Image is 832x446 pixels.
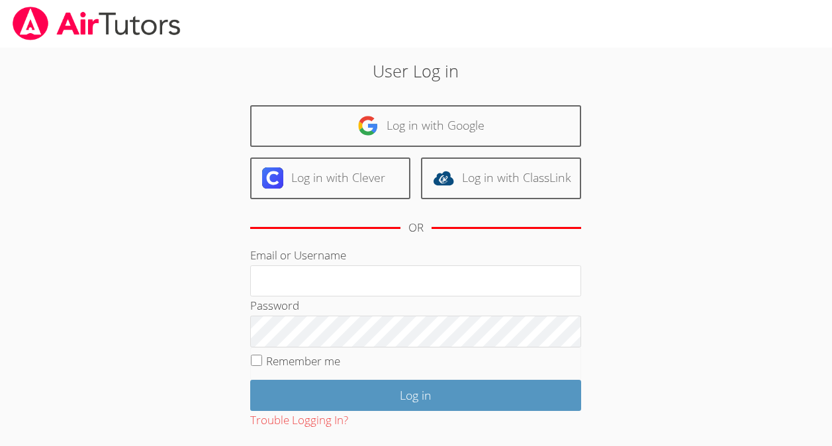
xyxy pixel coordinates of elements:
label: Password [250,298,299,313]
img: google-logo-50288ca7cdecda66e5e0955fdab243c47b7ad437acaf1139b6f446037453330a.svg [357,115,379,136]
a: Log in with Google [250,105,581,147]
label: Remember me [266,353,340,369]
input: Log in [250,380,581,411]
a: Log in with Clever [250,157,410,199]
button: Trouble Logging In? [250,411,348,430]
img: airtutors_banner-c4298cdbf04f3fff15de1276eac7730deb9818008684d7c2e4769d2f7ddbe033.png [11,7,182,40]
label: Email or Username [250,247,346,263]
img: classlink-logo-d6bb404cc1216ec64c9a2012d9dc4662098be43eaf13dc465df04b49fa7ab582.svg [433,167,454,189]
a: Log in with ClassLink [421,157,581,199]
h2: User Log in [191,58,641,83]
div: OR [408,218,424,238]
img: clever-logo-6eab21bc6e7a338710f1a6ff85c0baf02591cd810cc4098c63d3a4b26e2feb20.svg [262,167,283,189]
